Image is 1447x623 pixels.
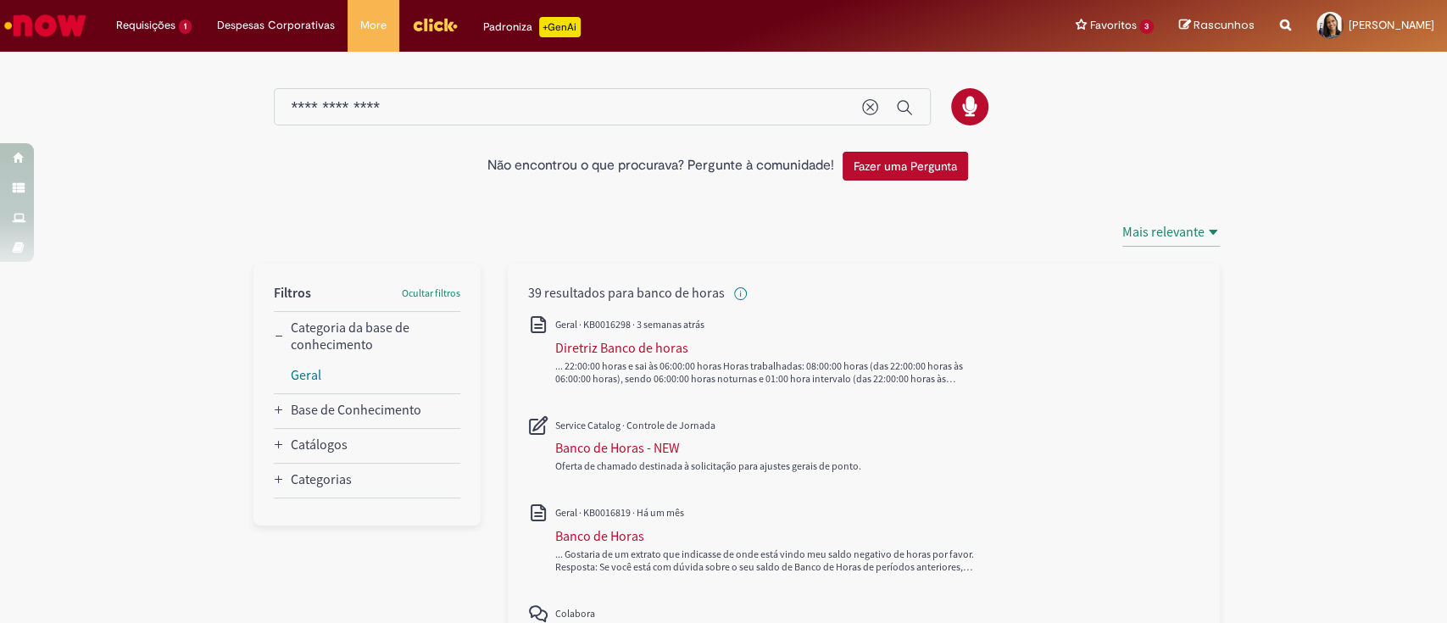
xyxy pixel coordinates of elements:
[217,17,335,34] span: Despesas Corporativas
[487,159,834,174] h2: Não encontrou o que procurava? Pergunte à comunidade!
[2,8,89,42] img: ServiceNow
[843,152,968,181] button: Fazer uma Pergunta
[116,17,175,34] span: Requisições
[179,19,192,34] span: 1
[1179,18,1255,34] a: Rascunhos
[539,17,581,37] p: +GenAi
[1089,17,1136,34] span: Favoritos
[483,17,581,37] div: Padroniza
[1194,17,1255,33] span: Rascunhos
[1349,18,1434,32] span: [PERSON_NAME]
[1139,19,1154,34] span: 3
[360,17,387,34] span: More
[412,12,458,37] img: click_logo_yellow_360x200.png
